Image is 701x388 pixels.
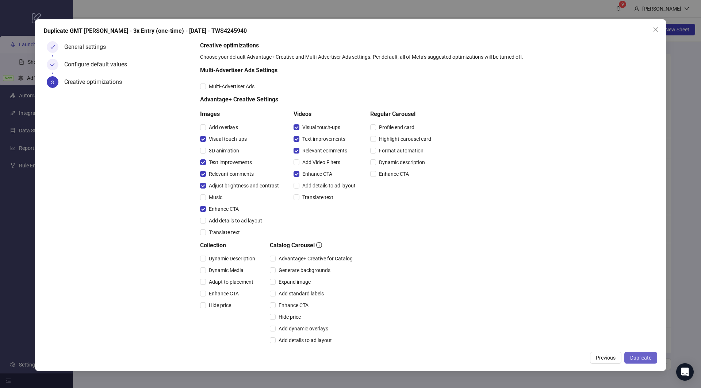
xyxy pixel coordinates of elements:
[299,170,335,178] span: Enhance CTA
[276,290,327,298] span: Add standard labels
[206,170,257,178] span: Relevant comments
[276,325,331,333] span: Add dynamic overlays
[370,110,434,119] h5: Regular Carousel
[276,301,311,309] span: Enhance CTA
[206,82,257,90] span: Multi-Advertiser Ads
[653,27,659,32] span: close
[650,24,662,35] button: Close
[299,193,336,201] span: Translate text
[630,355,651,361] span: Duplicate
[376,147,426,155] span: Format automation
[376,123,417,131] span: Profile end card
[206,255,258,263] span: Dynamic Description
[206,147,242,155] span: 3D animation
[376,170,412,178] span: Enhance CTA
[206,158,255,166] span: Text improvements
[64,41,112,53] div: General settings
[299,158,343,166] span: Add Video Filters
[200,66,434,75] h5: Multi-Advertiser Ads Settings
[624,352,657,364] button: Duplicate
[590,352,621,364] button: Previous
[206,266,246,274] span: Dynamic Media
[206,228,243,236] span: Translate text
[299,123,343,131] span: Visual touch-ups
[276,336,335,344] span: Add details to ad layout
[200,95,434,104] h5: Advantage+ Creative Settings
[200,53,654,61] div: Choose your default Advantage+ Creative and Multi-Advertiser Ads settings. Per default, all of Me...
[596,355,616,361] span: Previous
[51,79,54,85] span: 3
[50,44,55,50] span: check
[200,241,258,250] h5: Collection
[376,158,428,166] span: Dynamic description
[276,278,314,286] span: Expand image
[316,242,322,248] span: info-circle
[299,135,348,143] span: Text improvements
[206,123,241,131] span: Add overlays
[50,62,55,67] span: check
[206,278,256,286] span: Adapt to placement
[676,363,694,381] div: Open Intercom Messenger
[44,27,657,35] div: Duplicate GMT [PERSON_NAME] - 3x Entry (one-time) - [DATE] - TWS4245940
[200,110,282,119] h5: Images
[206,182,282,190] span: Adjust brightness and contrast
[206,135,250,143] span: Visual touch-ups
[206,290,242,298] span: Enhance CTA
[206,301,234,309] span: Hide price
[276,255,356,263] span: Advantage+ Creative for Catalog
[299,182,359,190] span: Add details to ad layout
[270,241,356,250] h5: Catalog Carousel
[64,76,128,88] div: Creative optimizations
[276,313,304,321] span: Hide price
[376,135,434,143] span: Highlight carousel card
[200,41,654,50] h5: Creative optimizations
[64,59,133,70] div: Configure default values
[299,147,350,155] span: Relevant comments
[206,205,242,213] span: Enhance CTA
[206,217,265,225] span: Add details to ad layout
[294,110,359,119] h5: Videos
[206,193,225,201] span: Music
[276,266,333,274] span: Generate backgrounds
